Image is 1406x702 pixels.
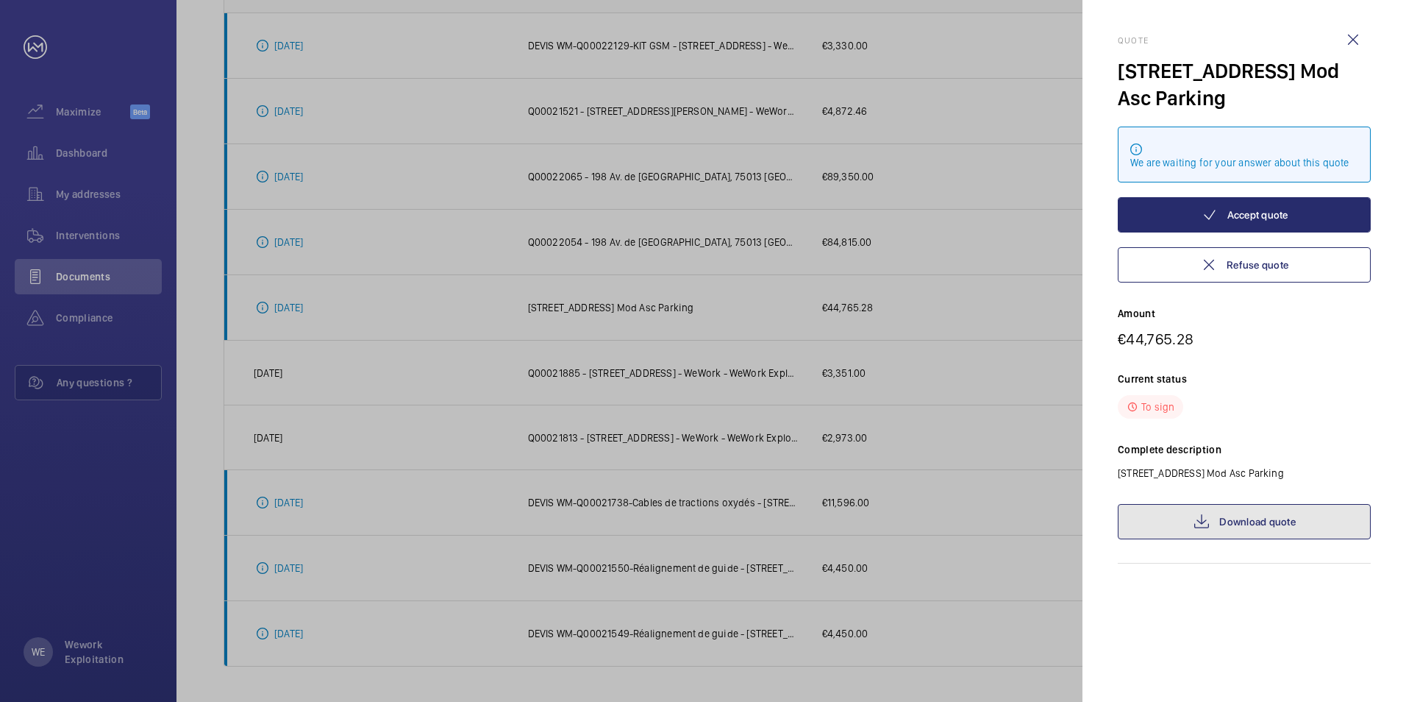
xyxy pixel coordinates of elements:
h2: Quote [1118,35,1371,46]
p: To sign [1141,400,1174,414]
div: We are waiting for your answer about this quote [1130,155,1358,170]
button: Refuse quote [1118,247,1371,283]
p: [STREET_ADDRESS] Mod Asc Parking [1118,466,1371,481]
p: Amount [1118,306,1371,321]
p: €44,765.28 [1118,330,1371,348]
p: Complete description [1118,442,1371,457]
button: Accept quote [1118,197,1371,233]
p: Current status [1118,372,1371,386]
div: [STREET_ADDRESS] Mod Asc Parking [1118,57,1371,112]
a: Download quote [1118,504,1371,539]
